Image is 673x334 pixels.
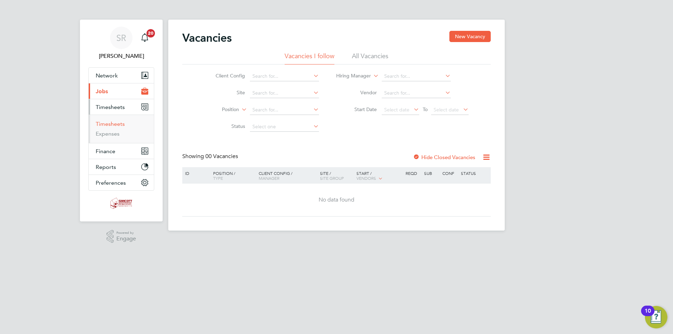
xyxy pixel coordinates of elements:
span: Select date [434,107,459,113]
span: Type [213,175,223,181]
span: Network [96,72,118,79]
a: SR[PERSON_NAME] [88,27,154,60]
label: Hiring Manager [331,73,371,80]
div: Position / [208,167,257,184]
label: Hide Closed Vacancies [413,154,475,161]
span: Engage [116,236,136,242]
img: simcott-logo-retina.png [110,198,132,209]
div: No data found [183,196,490,204]
a: 20 [138,27,152,49]
button: Network [89,68,154,83]
div: ID [183,167,208,179]
a: Timesheets [96,121,125,127]
label: Vendor [336,89,377,96]
input: Search for... [382,71,451,81]
span: Scott Ridgers [88,52,154,60]
span: Jobs [96,88,108,95]
button: Preferences [89,175,154,190]
div: 10 [645,311,651,320]
a: Expenses [96,130,120,137]
span: Powered by [116,230,136,236]
div: Client Config / [257,167,318,184]
span: 20 [147,29,155,38]
label: Site [205,89,245,96]
input: Search for... [250,105,319,115]
li: Vacancies I follow [285,52,334,64]
span: SR [116,33,126,42]
div: Site / [318,167,355,184]
input: Search for... [250,71,319,81]
span: 00 Vacancies [205,153,238,160]
label: Client Config [205,73,245,79]
button: Timesheets [89,99,154,115]
span: To [421,105,430,114]
span: Select date [384,107,409,113]
span: Reports [96,164,116,170]
button: Reports [89,159,154,175]
input: Search for... [382,88,451,98]
div: Start / [355,167,404,185]
button: Finance [89,143,154,159]
input: Search for... [250,88,319,98]
span: Manager [259,175,279,181]
div: Showing [182,153,239,160]
div: Timesheets [89,115,154,143]
a: Go to home page [88,198,154,209]
span: Preferences [96,179,126,186]
a: Powered byEngage [107,230,136,243]
h2: Vacancies [182,31,232,45]
button: Open Resource Center, 10 new notifications [645,306,667,328]
button: Jobs [89,83,154,99]
span: Timesheets [96,104,125,110]
label: Status [205,123,245,129]
div: Reqd [404,167,422,179]
label: Position [199,106,239,113]
span: Vendors [356,175,376,181]
button: New Vacancy [449,31,491,42]
span: Site Group [320,175,344,181]
input: Select one [250,122,319,132]
nav: Main navigation [80,20,163,221]
div: Conf [441,167,459,179]
label: Start Date [336,106,377,113]
div: Sub [422,167,441,179]
div: Status [459,167,490,179]
li: All Vacancies [352,52,388,64]
span: Finance [96,148,115,155]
